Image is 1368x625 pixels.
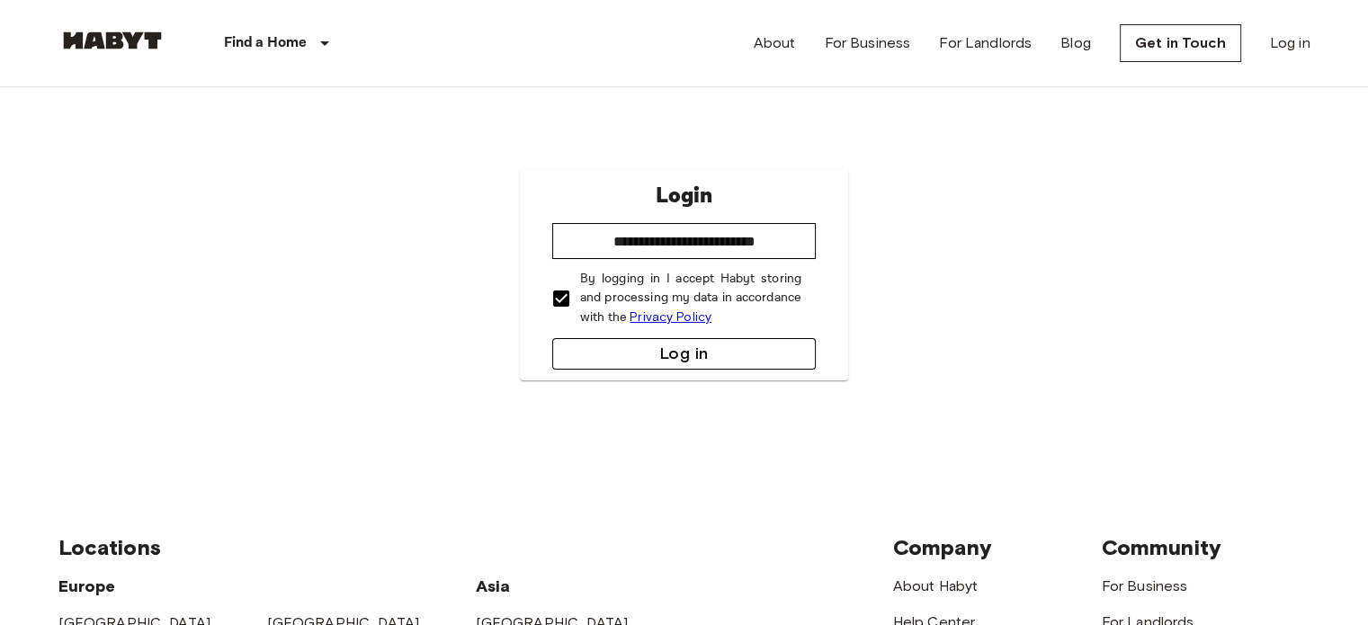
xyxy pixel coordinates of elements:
p: By logging in I accept Habyt storing and processing my data in accordance with the [580,270,801,327]
a: Get in Touch [1120,24,1241,62]
a: Blog [1060,32,1091,54]
a: For Business [1102,577,1188,594]
span: Locations [58,534,161,560]
a: Log in [1270,32,1310,54]
p: Find a Home [224,32,308,54]
a: Privacy Policy [630,309,711,325]
a: For Landlords [939,32,1032,54]
span: Company [893,534,992,560]
button: Log in [552,338,816,370]
span: Europe [58,576,116,596]
a: About [754,32,796,54]
a: About Habyt [893,577,979,594]
span: Community [1102,534,1221,560]
img: Habyt [58,31,166,49]
p: Login [655,180,712,212]
a: For Business [824,32,910,54]
span: Asia [476,576,511,596]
